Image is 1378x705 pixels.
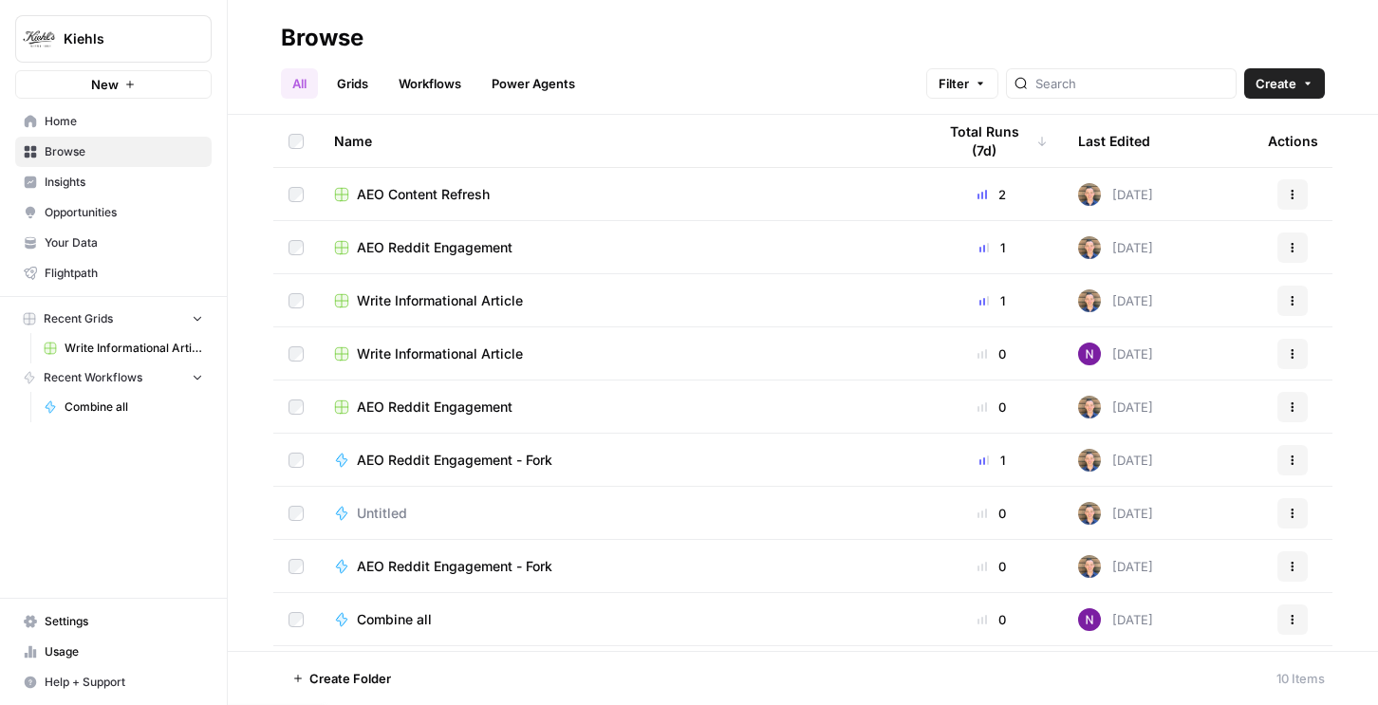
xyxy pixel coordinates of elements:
[1078,115,1150,167] div: Last Edited
[15,15,212,63] button: Workspace: Kiehls
[1078,236,1101,259] img: 50s1itr6iuawd1zoxsc8bt0iyxwq
[45,674,203,691] span: Help + Support
[1078,343,1101,365] img: kedmmdess6i2jj5txyq6cw0yj4oc
[281,23,363,53] div: Browse
[936,185,1048,204] div: 2
[334,504,905,523] a: Untitled
[64,29,178,48] span: Kiehls
[480,68,587,99] a: Power Agents
[334,344,905,363] a: Write Informational Article
[936,238,1048,257] div: 1
[334,291,905,310] a: Write Informational Article
[1078,236,1153,259] div: [DATE]
[1078,555,1101,578] img: 50s1itr6iuawd1zoxsc8bt0iyxwq
[936,344,1048,363] div: 0
[15,606,212,637] a: Settings
[15,305,212,333] button: Recent Grids
[357,451,552,470] span: AEO Reddit Engagement - Fork
[45,613,203,630] span: Settings
[1078,289,1101,312] img: 50s1itr6iuawd1zoxsc8bt0iyxwq
[357,185,490,204] span: AEO Content Refresh
[1078,555,1153,578] div: [DATE]
[309,669,391,688] span: Create Folder
[334,557,905,576] a: AEO Reddit Engagement - Fork
[45,265,203,282] span: Flightpath
[44,310,113,327] span: Recent Grids
[91,75,119,94] span: New
[45,204,203,221] span: Opportunities
[15,137,212,167] a: Browse
[45,143,203,160] span: Browse
[22,22,56,56] img: Kiehls Logo
[936,115,1048,167] div: Total Runs (7d)
[936,398,1048,417] div: 0
[387,68,473,99] a: Workflows
[1244,68,1325,99] button: Create
[281,68,318,99] a: All
[15,106,212,137] a: Home
[1078,183,1101,206] img: 50s1itr6iuawd1zoxsc8bt0iyxwq
[15,228,212,258] a: Your Data
[357,398,512,417] span: AEO Reddit Engagement
[45,174,203,191] span: Insights
[357,504,407,523] span: Untitled
[15,667,212,697] button: Help + Support
[926,68,998,99] button: Filter
[334,610,905,629] a: Combine all
[936,610,1048,629] div: 0
[936,557,1048,576] div: 0
[1035,74,1228,93] input: Search
[1078,502,1153,525] div: [DATE]
[1276,669,1325,688] div: 10 Items
[326,68,380,99] a: Grids
[936,291,1048,310] div: 1
[15,70,212,99] button: New
[936,451,1048,470] div: 1
[1268,115,1318,167] div: Actions
[1078,608,1153,631] div: [DATE]
[1078,396,1153,418] div: [DATE]
[939,74,969,93] span: Filter
[15,167,212,197] a: Insights
[936,504,1048,523] div: 0
[334,238,905,257] a: AEO Reddit Engagement
[35,333,212,363] a: Write Informational Article
[357,610,432,629] span: Combine all
[15,197,212,228] a: Opportunities
[65,399,203,416] span: Combine all
[357,291,523,310] span: Write Informational Article
[1078,502,1101,525] img: 50s1itr6iuawd1zoxsc8bt0iyxwq
[1078,449,1101,472] img: 50s1itr6iuawd1zoxsc8bt0iyxwq
[35,392,212,422] a: Combine all
[1078,183,1153,206] div: [DATE]
[1078,608,1101,631] img: kedmmdess6i2jj5txyq6cw0yj4oc
[15,637,212,667] a: Usage
[1078,449,1153,472] div: [DATE]
[1078,289,1153,312] div: [DATE]
[334,451,905,470] a: AEO Reddit Engagement - Fork
[357,557,552,576] span: AEO Reddit Engagement - Fork
[1256,74,1296,93] span: Create
[45,234,203,251] span: Your Data
[15,258,212,288] a: Flightpath
[45,643,203,660] span: Usage
[44,369,142,386] span: Recent Workflows
[15,363,212,392] button: Recent Workflows
[334,115,905,167] div: Name
[357,344,523,363] span: Write Informational Article
[65,340,203,357] span: Write Informational Article
[45,113,203,130] span: Home
[1078,343,1153,365] div: [DATE]
[334,398,905,417] a: AEO Reddit Engagement
[357,238,512,257] span: AEO Reddit Engagement
[1078,396,1101,418] img: 50s1itr6iuawd1zoxsc8bt0iyxwq
[334,185,905,204] a: AEO Content Refresh
[281,663,402,694] button: Create Folder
